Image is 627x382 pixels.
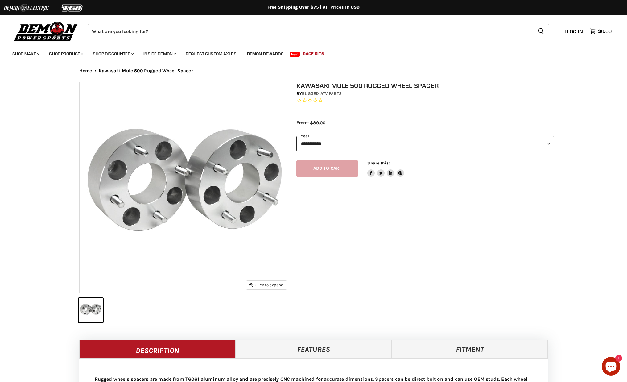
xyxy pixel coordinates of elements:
div: by [296,90,554,97]
span: From: $89.00 [296,120,325,126]
a: Fitment [392,340,548,358]
input: Search [88,24,533,38]
a: Shop Product [44,48,87,60]
a: Request Custom Axles [181,48,241,60]
span: New! [290,52,300,57]
aside: Share this: [367,160,404,177]
img: Demon Powersports [12,20,80,42]
a: Home [79,68,92,73]
img: Demon Electric Logo 2 [3,2,49,14]
a: Rugged ATV Parts [302,91,342,96]
span: Click to expand [249,283,283,287]
form: Product [88,24,549,38]
a: Race Kits [298,48,329,60]
button: Kawasaki Mule 500 Rugged Wheel Spacer thumbnail [79,298,103,322]
button: Click to expand [246,281,287,289]
a: Description [79,340,236,358]
a: Shop Discounted [88,48,138,60]
button: Search [533,24,549,38]
ul: Main menu [8,45,610,60]
select: year [296,136,554,151]
a: Log in [561,29,587,34]
nav: Breadcrumbs [67,68,560,73]
div: Free Shipping Over $75 | All Prices In USD [67,5,560,10]
a: $0.00 [587,27,615,36]
span: $0.00 [598,28,612,34]
img: Kawasaki Mule 500 Rugged Wheel Spacer [80,82,290,293]
a: Inside Demon [139,48,180,60]
inbox-online-store-chat: Shopify online store chat [600,357,622,377]
span: Kawasaki Mule 500 Rugged Wheel Spacer [99,68,193,73]
span: Share this: [367,161,390,165]
span: Log in [567,28,583,35]
a: Shop Make [8,48,43,60]
a: Features [235,340,392,358]
span: Rated 0.0 out of 5 stars 0 reviews [296,98,554,104]
img: TGB Logo 2 [49,2,96,14]
h1: Kawasaki Mule 500 Rugged Wheel Spacer [296,82,554,89]
a: Demon Rewards [242,48,288,60]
